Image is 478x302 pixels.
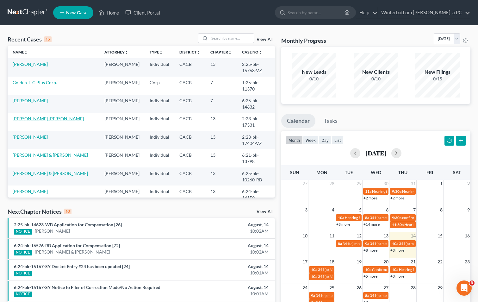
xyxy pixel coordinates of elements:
td: 6:21-bk-13798 [237,149,275,167]
span: 27 [383,284,389,292]
td: 1:25-bk-11370 [237,77,275,95]
a: 6:24-bk-15167-SY Notice to Filer of Correction Made/No Action Required [14,285,160,290]
td: CACB [174,95,205,113]
td: [PERSON_NAME] [99,149,145,167]
td: 6:25-bk-14632 [237,95,275,113]
span: 2 [467,180,470,187]
div: 0/15 [415,76,460,82]
input: Search by name... [209,34,254,43]
span: 25 [329,284,335,292]
span: 7 [413,206,416,214]
td: 13 [205,113,237,131]
td: Individual [145,186,174,204]
span: 8a [338,241,342,246]
span: 10 [302,232,308,240]
td: Individual [145,113,174,131]
td: [PERSON_NAME] [99,95,145,113]
span: 10a [392,241,398,246]
span: 9 [467,206,470,214]
span: 29 [437,284,443,292]
a: [PERSON_NAME] [13,61,48,67]
td: CACB [174,77,205,95]
span: Sun [290,170,299,175]
a: [PERSON_NAME] [PERSON_NAME] [13,116,84,121]
td: [PERSON_NAME] [99,131,145,149]
span: Sat [453,170,461,175]
td: 2:23-bk-17404-VZ [237,131,275,149]
span: 9a [311,293,315,298]
span: 5 [358,206,362,214]
a: +3 more [336,222,350,227]
a: 6:24-bk-15167-SY Docket Entry #24 has been updated [24] [14,264,130,269]
div: 10:02AM [188,249,269,255]
td: 2:23-bk-17331 [237,113,275,131]
span: 11a [365,189,371,194]
td: Individual [145,149,174,167]
a: Golden TLC Plus Corp. [13,80,57,85]
h3: Monthly Progress [281,37,326,44]
span: 10a [365,267,371,272]
a: [PERSON_NAME] [35,228,70,234]
div: 10:01AM [188,291,269,297]
td: 7 [205,77,237,95]
td: 7 [205,95,237,113]
i: unfold_more [196,51,200,54]
td: 13 [205,186,237,204]
span: 15 [437,232,443,240]
span: 4 [331,206,335,214]
span: New Case [66,10,87,15]
span: Fri [426,170,433,175]
span: 11 [329,232,335,240]
span: 17 [302,258,308,266]
i: unfold_more [125,51,128,54]
a: Chapterunfold_more [210,50,232,54]
a: 2:25-bk-14623-WB Application for Compensation [26] [14,222,122,227]
div: 0/10 [292,76,336,82]
div: 10 [64,209,71,214]
a: Attorneyunfold_more [104,50,128,54]
span: 24 [302,284,308,292]
td: Individual [145,95,174,113]
td: Individual [145,58,174,76]
div: August, 14 [188,222,269,228]
span: 12 [356,232,362,240]
span: 341(a) meeting for [PERSON_NAME] [343,241,404,246]
i: unfold_more [24,51,28,54]
td: Individual [145,131,174,149]
div: 15 [44,36,52,42]
span: 341(a) meeting for [PERSON_NAME] [370,215,431,220]
span: 23 [464,258,470,266]
input: Search by name... [288,7,345,18]
td: CACB [174,58,205,76]
a: Client Portal [122,7,163,18]
div: NOTICE [14,250,32,255]
div: NOTICE [14,271,32,276]
td: [PERSON_NAME] [99,186,145,204]
span: 341(a) Meeting for [PERSON_NAME] & [PERSON_NAME] [318,274,413,279]
span: 16 [464,232,470,240]
td: CACB [174,149,205,167]
i: unfold_more [258,51,262,54]
span: 10a [392,267,398,272]
div: New Clients [354,68,398,76]
td: 6:25-bk-10260-RB [237,167,275,186]
span: Hearing for [PERSON_NAME] & [PERSON_NAME] [345,215,428,220]
a: Nameunfold_more [13,50,28,54]
td: 13 [205,167,237,186]
a: Winterbotham [PERSON_NAME], a PC [378,7,470,18]
span: 8a [365,215,369,220]
a: View All [257,210,272,214]
a: +5 more [363,274,377,279]
span: 3 [469,280,475,286]
a: [PERSON_NAME] & [PERSON_NAME] [35,249,110,255]
span: Thu [398,170,407,175]
span: 341(a) meeting for [PERSON_NAME] Summer [PERSON_NAME] [316,293,422,298]
div: NOTICE [14,292,32,297]
span: 10a [311,267,317,272]
div: Recent Cases [8,35,52,43]
td: [PERSON_NAME] [99,77,145,95]
span: 9a [365,241,369,246]
a: Calendar [281,114,315,128]
span: 22 [437,258,443,266]
div: New Filings [415,68,460,76]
